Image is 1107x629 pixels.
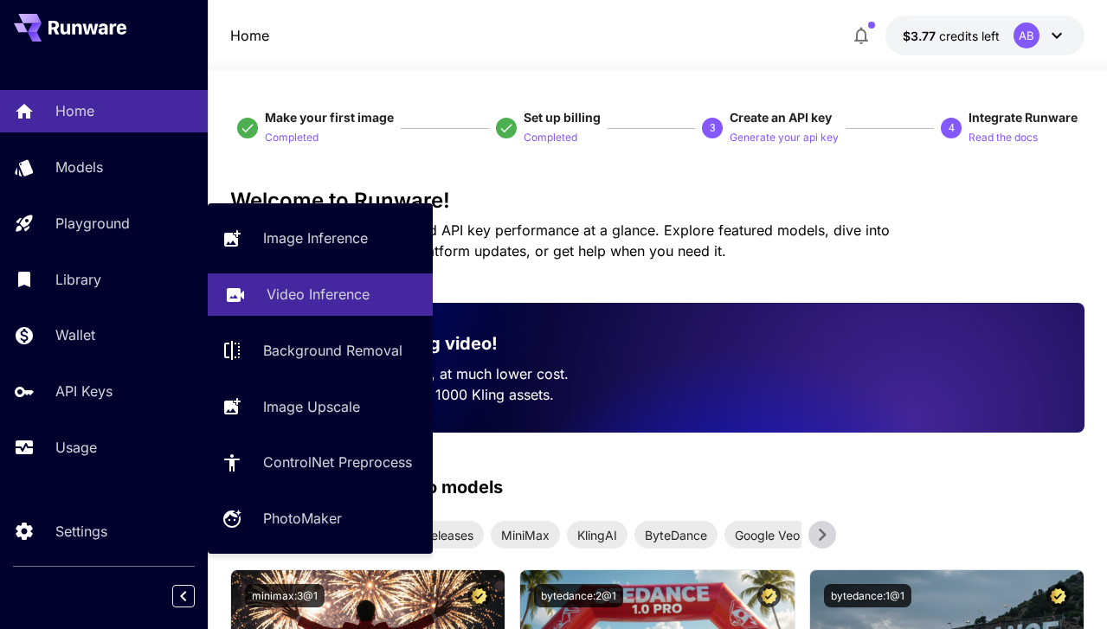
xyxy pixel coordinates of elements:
[491,526,560,544] span: MiniMax
[265,110,394,125] span: Make your first image
[263,452,412,472] p: ControlNet Preprocess
[55,521,107,542] p: Settings
[55,100,94,121] p: Home
[230,189,1084,213] h3: Welcome to Runware!
[267,284,370,305] p: Video Inference
[1046,584,1070,607] button: Certified Model – Vetted for best performance and includes a commercial license.
[208,273,433,316] a: Video Inference
[534,584,623,607] button: bytedance:2@1
[172,585,195,607] button: Collapse sidebar
[567,526,628,544] span: KlingAI
[824,584,911,607] button: bytedance:1@1
[265,130,319,146] p: Completed
[757,584,781,607] button: Certified Model – Vetted for best performance and includes a commercial license.
[230,221,890,260] span: Check out your usage stats and API key performance at a glance. Explore featured models, dive int...
[634,526,718,544] span: ByteDance
[258,384,630,405] p: Save up to $500 for every 1000 Kling assets.
[524,130,577,146] p: Completed
[230,25,269,46] p: Home
[903,27,1000,45] div: $3.7674
[387,526,484,544] span: New releases
[55,381,113,401] p: API Keys
[724,526,810,544] span: Google Veo
[208,217,433,260] a: Image Inference
[1014,22,1039,48] div: AB
[55,324,95,345] p: Wallet
[208,330,433,372] a: Background Removal
[55,269,101,290] p: Library
[949,120,955,136] p: 4
[730,130,839,146] p: Generate your api key
[185,581,208,612] div: Collapse sidebar
[208,497,433,540] a: PhotoMaker
[710,120,716,136] p: 3
[263,508,342,529] p: PhotoMaker
[524,110,601,125] span: Set up billing
[208,441,433,484] a: ControlNet Preprocess
[903,29,939,43] span: $3.77
[55,157,103,177] p: Models
[969,110,1078,125] span: Integrate Runware
[208,385,433,427] a: Image Upscale
[263,396,360,417] p: Image Upscale
[258,363,630,384] p: Run the best video models, at much lower cost.
[730,110,832,125] span: Create an API key
[55,437,97,458] p: Usage
[55,213,130,234] p: Playground
[230,25,269,46] nav: breadcrumb
[245,584,325,607] button: minimax:3@1
[263,340,402,361] p: Background Removal
[939,29,1000,43] span: credits left
[467,584,491,607] button: Certified Model – Vetted for best performance and includes a commercial license.
[263,228,368,248] p: Image Inference
[885,16,1084,55] button: $3.7674
[969,130,1038,146] p: Read the docs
